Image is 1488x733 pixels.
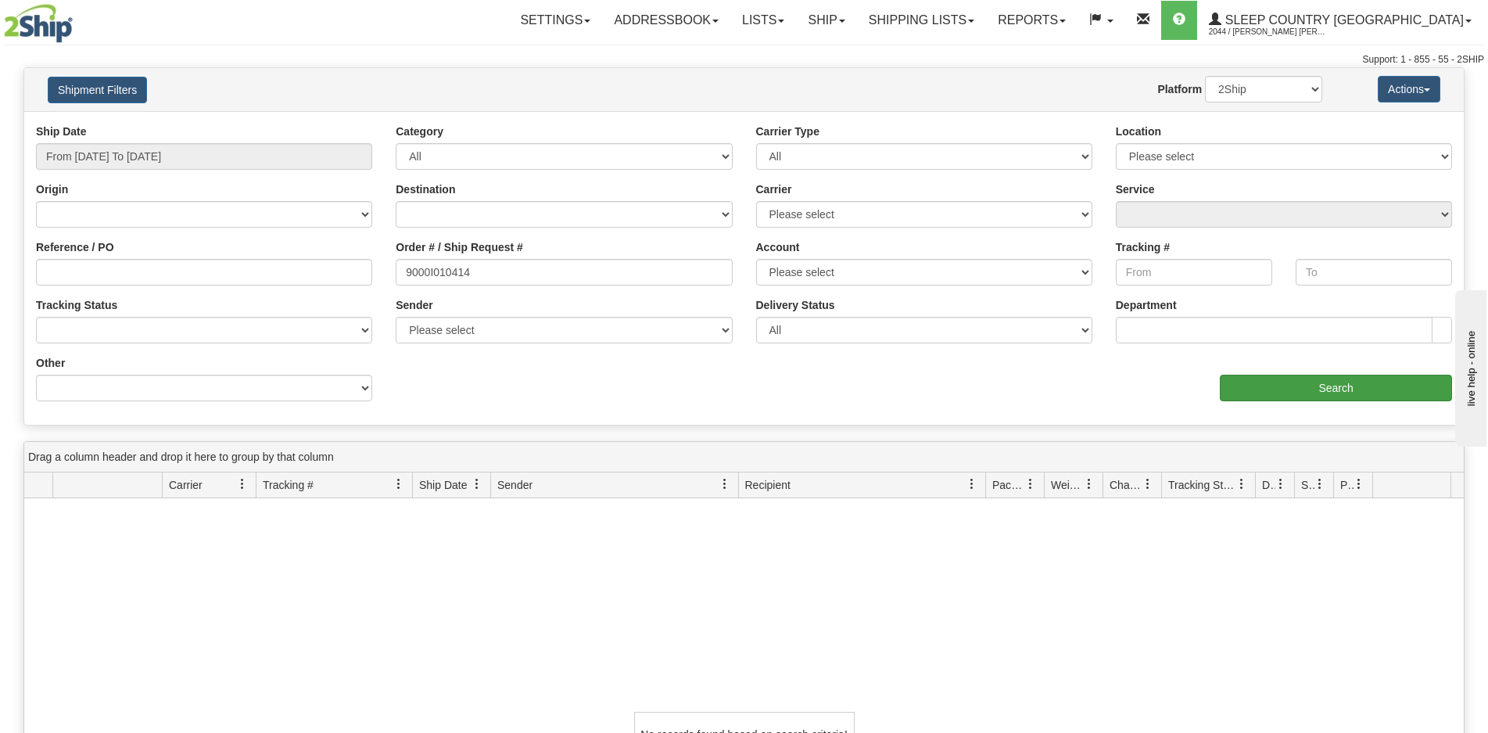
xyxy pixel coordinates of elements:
a: Sender filter column settings [712,471,738,498]
label: Destination [396,181,455,197]
a: Addressbook [602,1,730,40]
a: Delivery Status filter column settings [1267,471,1294,498]
div: grid grouping header [24,442,1464,472]
span: Pickup Status [1340,477,1354,493]
div: live help - online [12,13,145,25]
a: Ship [796,1,856,40]
a: Weight filter column settings [1076,471,1103,498]
a: Carrier filter column settings [229,471,256,498]
span: Tracking # [263,477,314,493]
a: Pickup Status filter column settings [1346,471,1372,498]
a: Reports [986,1,1077,40]
span: Weight [1051,477,1084,493]
span: Carrier [169,477,203,493]
label: Carrier [756,181,792,197]
label: Sender [396,297,432,313]
span: Charge [1110,477,1142,493]
img: logo2044.jpg [4,4,73,43]
a: Shipment Issues filter column settings [1307,471,1333,498]
label: Tracking # [1116,239,1170,255]
label: Account [756,239,800,255]
input: Search [1220,375,1452,401]
a: Recipient filter column settings [959,471,985,498]
a: Tracking Status filter column settings [1228,471,1255,498]
button: Shipment Filters [48,77,147,103]
span: Sleep Country [GEOGRAPHIC_DATA] [1221,13,1464,27]
span: Delivery Status [1262,477,1275,493]
label: Origin [36,181,68,197]
label: Service [1116,181,1155,197]
div: Support: 1 - 855 - 55 - 2SHIP [4,53,1484,66]
iframe: chat widget [1452,286,1486,446]
a: Settings [508,1,602,40]
a: Tracking # filter column settings [385,471,412,498]
label: Platform [1157,81,1202,97]
label: Location [1116,124,1161,139]
span: Ship Date [419,477,467,493]
span: Packages [992,477,1025,493]
a: Ship Date filter column settings [464,471,490,498]
label: Department [1116,297,1177,313]
label: Tracking Status [36,297,117,313]
input: From [1116,259,1272,286]
label: Delivery Status [756,297,835,313]
span: Recipient [745,477,791,493]
label: Reference / PO [36,239,114,255]
label: Order # / Ship Request # [396,239,523,255]
label: Ship Date [36,124,87,139]
a: Sleep Country [GEOGRAPHIC_DATA] 2044 / [PERSON_NAME] [PERSON_NAME] [1197,1,1483,40]
button: Actions [1378,76,1440,102]
label: Carrier Type [756,124,819,139]
a: Shipping lists [857,1,986,40]
span: Sender [497,477,532,493]
span: Tracking Status [1168,477,1236,493]
span: 2044 / [PERSON_NAME] [PERSON_NAME] [1209,24,1326,40]
a: Packages filter column settings [1017,471,1044,498]
label: Category [396,124,443,139]
label: Other [36,355,65,371]
input: To [1296,259,1452,286]
a: Lists [730,1,796,40]
a: Charge filter column settings [1135,471,1161,498]
span: Shipment Issues [1301,477,1314,493]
